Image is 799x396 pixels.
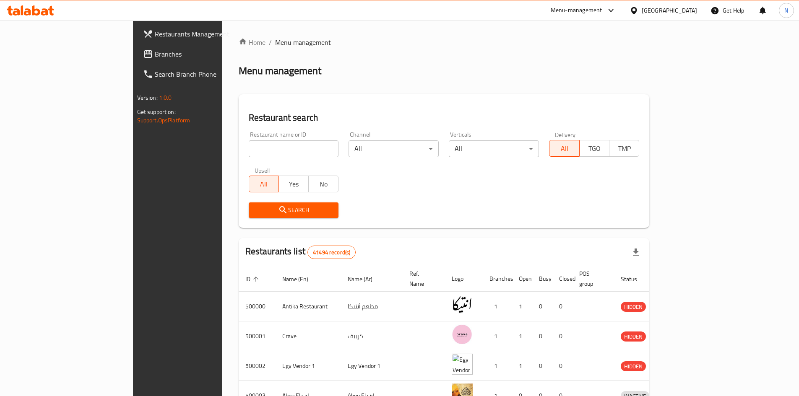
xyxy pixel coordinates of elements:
span: Menu management [275,37,331,47]
label: Delivery [555,132,576,137]
div: [GEOGRAPHIC_DATA] [642,6,697,15]
span: No [312,178,335,190]
td: Crave [276,321,341,351]
button: TGO [579,140,609,157]
td: 1 [483,321,512,351]
button: All [249,176,279,192]
th: Closed [552,266,573,292]
span: POS group [579,269,604,289]
td: 1 [483,351,512,381]
label: Upsell [255,167,270,173]
li: / [269,37,272,47]
a: Support.OpsPlatform [137,115,190,126]
span: ID [245,274,261,284]
td: 1 [512,351,532,381]
span: TMP [613,142,636,155]
th: Busy [532,266,552,292]
td: 0 [552,351,573,381]
td: مطعم أنتيكا [341,292,403,321]
span: Ref. Name [409,269,435,289]
span: Name (Ar) [348,274,383,284]
button: Search [249,202,339,218]
span: Search Branch Phone [155,69,260,79]
span: TGO [583,142,606,155]
img: Crave [452,324,473,345]
button: Yes [278,176,309,192]
span: All [553,142,576,155]
img: Antika Restaurant [452,294,473,315]
span: HIDDEN [621,332,646,342]
button: All [549,140,579,157]
div: Menu-management [551,5,602,16]
td: Antika Restaurant [276,292,341,321]
a: Restaurants Management [136,24,266,44]
span: Status [621,274,648,284]
div: HIDDEN [621,361,646,371]
span: 1.0.0 [159,92,172,103]
button: TMP [609,140,639,157]
span: Branches [155,49,260,59]
h2: Restaurants list [245,245,356,259]
a: Branches [136,44,266,64]
td: 0 [552,292,573,321]
input: Search for restaurant name or ID.. [249,140,339,157]
td: 0 [532,292,552,321]
td: 0 [532,351,552,381]
span: Version: [137,92,158,103]
span: 41494 record(s) [308,248,355,256]
img: Egy Vendor 1 [452,354,473,375]
button: No [308,176,338,192]
span: Yes [282,178,305,190]
div: All [449,140,539,157]
td: Egy Vendor 1 [341,351,403,381]
span: Restaurants Management [155,29,260,39]
nav: breadcrumb [239,37,650,47]
td: كرييف [341,321,403,351]
span: HIDDEN [621,302,646,312]
div: All [349,140,439,157]
th: Branches [483,266,512,292]
td: Egy Vendor 1 [276,351,341,381]
span: All [252,178,276,190]
span: N [784,6,788,15]
th: Open [512,266,532,292]
span: HIDDEN [621,362,646,371]
td: 0 [532,321,552,351]
td: 1 [512,321,532,351]
td: 1 [483,292,512,321]
a: Search Branch Phone [136,64,266,84]
td: 1 [512,292,532,321]
h2: Menu management [239,64,321,78]
span: Name (En) [282,274,319,284]
h2: Restaurant search [249,111,640,124]
th: Logo [445,266,483,292]
span: Search [255,205,332,215]
span: Get support on: [137,106,176,117]
div: Total records count [307,246,356,259]
td: 0 [552,321,573,351]
div: Export file [626,242,646,262]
